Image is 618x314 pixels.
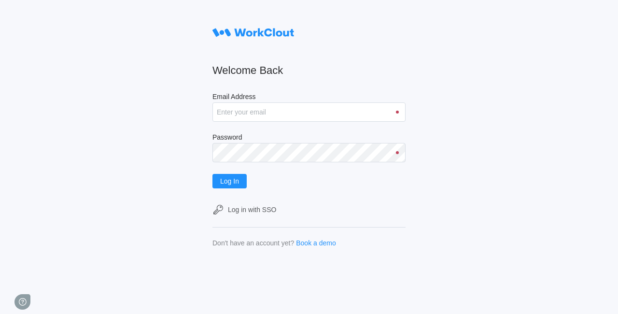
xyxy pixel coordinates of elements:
[212,93,406,102] label: Email Address
[212,133,406,143] label: Password
[212,64,406,77] h2: Welcome Back
[212,102,406,122] input: Enter your email
[296,239,336,247] a: Book a demo
[212,174,247,188] button: Log In
[212,239,294,247] div: Don't have an account yet?
[212,204,406,215] a: Log in with SSO
[220,178,239,185] span: Log In
[228,206,276,214] div: Log in with SSO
